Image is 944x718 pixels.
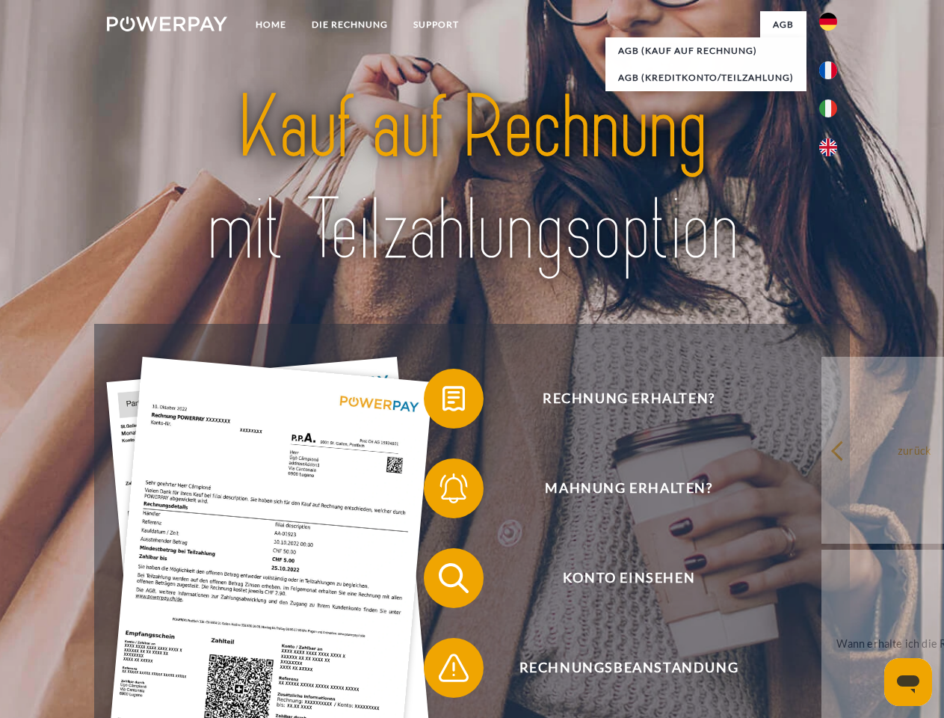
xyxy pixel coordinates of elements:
span: Mahnung erhalten? [445,458,812,518]
a: AGB (Kauf auf Rechnung) [605,37,806,64]
iframe: Schaltfläche zum Öffnen des Messaging-Fensters [884,658,932,706]
img: de [819,13,837,31]
a: AGB (Kreditkonto/Teilzahlung) [605,64,806,91]
button: Mahnung erhalten? [424,458,812,518]
a: SUPPORT [401,11,472,38]
button: Rechnung erhalten? [424,369,812,429]
span: Rechnung erhalten? [445,369,812,429]
img: logo-powerpay-white.svg [107,16,227,31]
button: Konto einsehen [424,548,812,608]
span: Konto einsehen [445,548,812,608]
span: Rechnungsbeanstandung [445,638,812,698]
img: en [819,138,837,156]
img: title-powerpay_de.svg [143,72,801,286]
img: qb_warning.svg [435,649,472,687]
img: it [819,99,837,117]
img: fr [819,61,837,79]
img: qb_search.svg [435,559,472,597]
a: Home [243,11,299,38]
img: qb_bill.svg [435,380,472,417]
a: agb [760,11,806,38]
button: Rechnungsbeanstandung [424,638,812,698]
img: qb_bell.svg [435,470,472,507]
a: DIE RECHNUNG [299,11,401,38]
